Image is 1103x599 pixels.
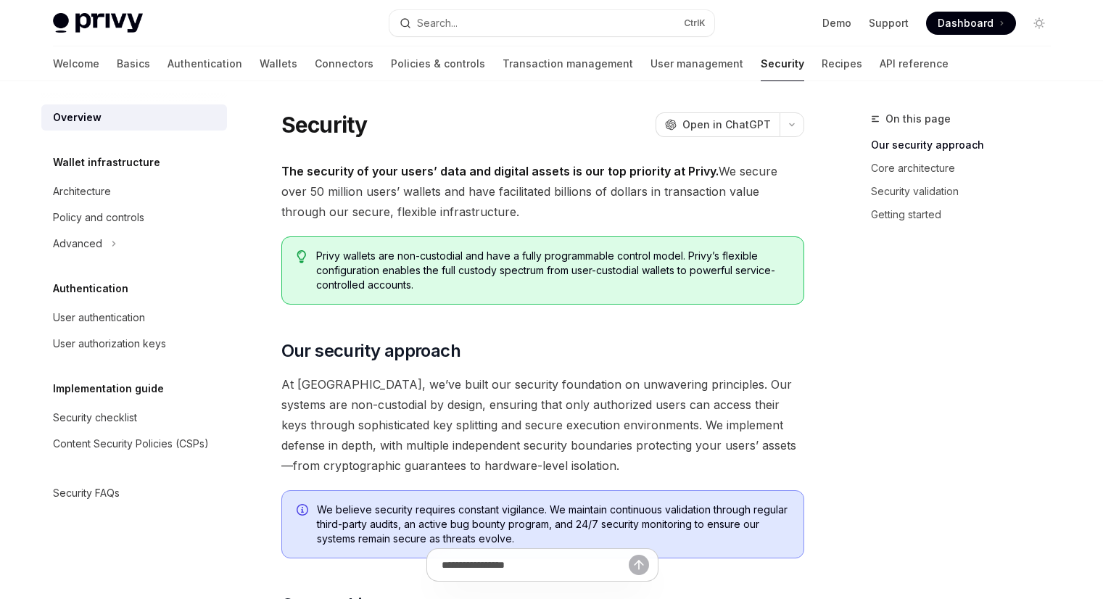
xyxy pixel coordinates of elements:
button: Search...CtrlK [389,10,714,36]
div: Architecture [53,183,111,200]
span: Open in ChatGPT [682,117,771,132]
strong: The security of your users’ data and digital assets is our top priority at Privy. [281,164,719,178]
a: Recipes [822,46,862,81]
div: Security FAQs [53,484,120,502]
div: Policy and controls [53,209,144,226]
span: Privy wallets are non-custodial and have a fully programmable control model. Privy’s flexible con... [316,249,788,292]
a: API reference [880,46,949,81]
a: User authorization keys [41,331,227,357]
a: Welcome [53,46,99,81]
a: Support [869,16,909,30]
a: User authentication [41,305,227,331]
button: Open in ChatGPT [656,112,780,137]
div: Security checklist [53,409,137,426]
div: Overview [53,109,102,126]
button: Toggle dark mode [1028,12,1051,35]
span: Dashboard [938,16,993,30]
span: Our security approach [281,339,460,363]
a: Connectors [315,46,373,81]
div: Search... [417,15,458,32]
a: Overview [41,104,227,131]
span: At [GEOGRAPHIC_DATA], we’ve built our security foundation on unwavering principles. Our systems a... [281,374,804,476]
span: We secure over 50 million users’ wallets and have facilitated billions of dollars in transaction ... [281,161,804,222]
span: Ctrl K [684,17,706,29]
a: Dashboard [926,12,1016,35]
a: Security checklist [41,405,227,431]
div: Advanced [53,235,102,252]
a: Our security approach [871,133,1062,157]
div: User authorization keys [53,335,166,352]
a: Transaction management [503,46,633,81]
a: Basics [117,46,150,81]
a: User management [650,46,743,81]
div: User authentication [53,309,145,326]
h5: Implementation guide [53,380,164,397]
a: Policies & controls [391,46,485,81]
a: Core architecture [871,157,1062,180]
h1: Security [281,112,368,138]
h5: Authentication [53,280,128,297]
a: Security FAQs [41,480,227,506]
img: light logo [53,13,143,33]
button: Send message [629,555,649,575]
a: Content Security Policies (CSPs) [41,431,227,457]
a: Security validation [871,180,1062,203]
a: Security [761,46,804,81]
span: We believe security requires constant vigilance. We maintain continuous validation through regula... [317,503,789,546]
a: Policy and controls [41,205,227,231]
a: Demo [822,16,851,30]
a: Wallets [260,46,297,81]
h5: Wallet infrastructure [53,154,160,171]
span: On this page [885,110,951,128]
div: Content Security Policies (CSPs) [53,435,209,453]
a: Architecture [41,178,227,205]
svg: Tip [297,250,307,263]
a: Getting started [871,203,1062,226]
a: Authentication [168,46,242,81]
svg: Info [297,504,311,519]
